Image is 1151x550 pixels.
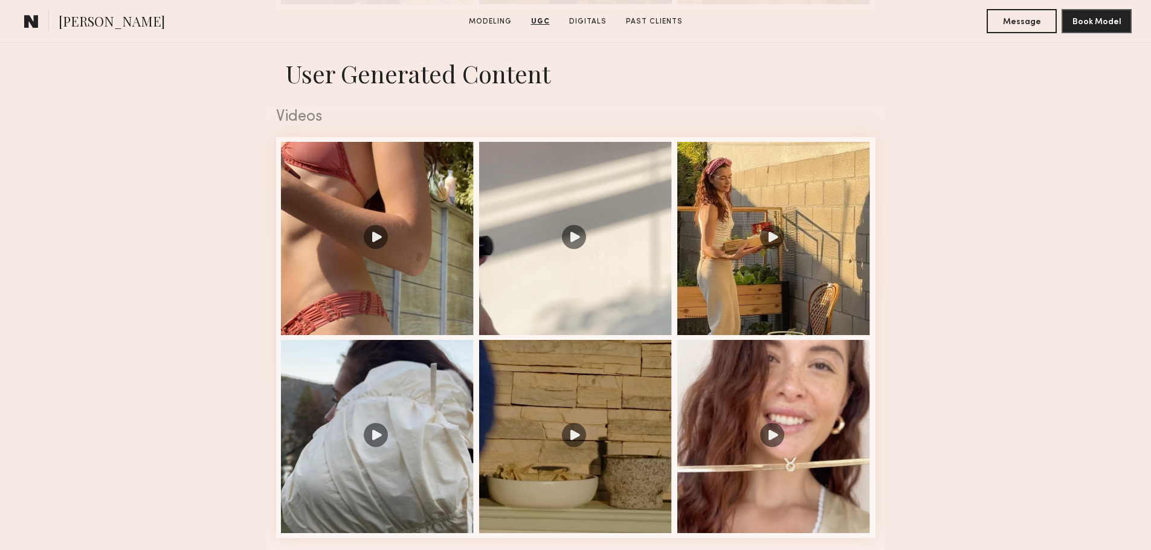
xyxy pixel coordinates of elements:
[526,16,555,27] a: UGC
[987,9,1057,33] button: Message
[564,16,611,27] a: Digitals
[621,16,688,27] a: Past Clients
[276,109,875,125] div: Videos
[266,57,885,89] h1: User Generated Content
[1062,9,1132,33] button: Book Model
[1062,16,1132,26] a: Book Model
[59,12,165,33] span: [PERSON_NAME]
[464,16,517,27] a: Modeling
